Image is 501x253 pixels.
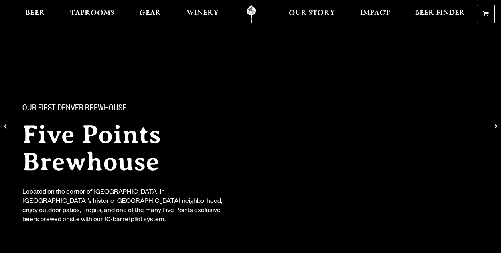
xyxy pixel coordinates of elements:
a: Beer Finder [410,5,471,23]
a: Impact [355,5,395,23]
h2: Five Points Brewhouse [22,121,273,175]
span: Gear [139,10,161,16]
a: Gear [134,5,166,23]
span: Impact [360,10,390,16]
span: Winery [187,10,219,16]
span: Beer [25,10,45,16]
span: Taprooms [70,10,114,16]
span: Beer Finder [415,10,465,16]
div: Located on the corner of [GEOGRAPHIC_DATA] in [GEOGRAPHIC_DATA]’s historic [GEOGRAPHIC_DATA] neig... [22,188,228,225]
span: Our Story [289,10,335,16]
a: Taprooms [65,5,120,23]
a: Winery [181,5,224,23]
span: Our First Denver Brewhouse [22,104,126,114]
a: Odell Home [236,5,266,23]
a: Our Story [284,5,340,23]
a: Beer [20,5,50,23]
